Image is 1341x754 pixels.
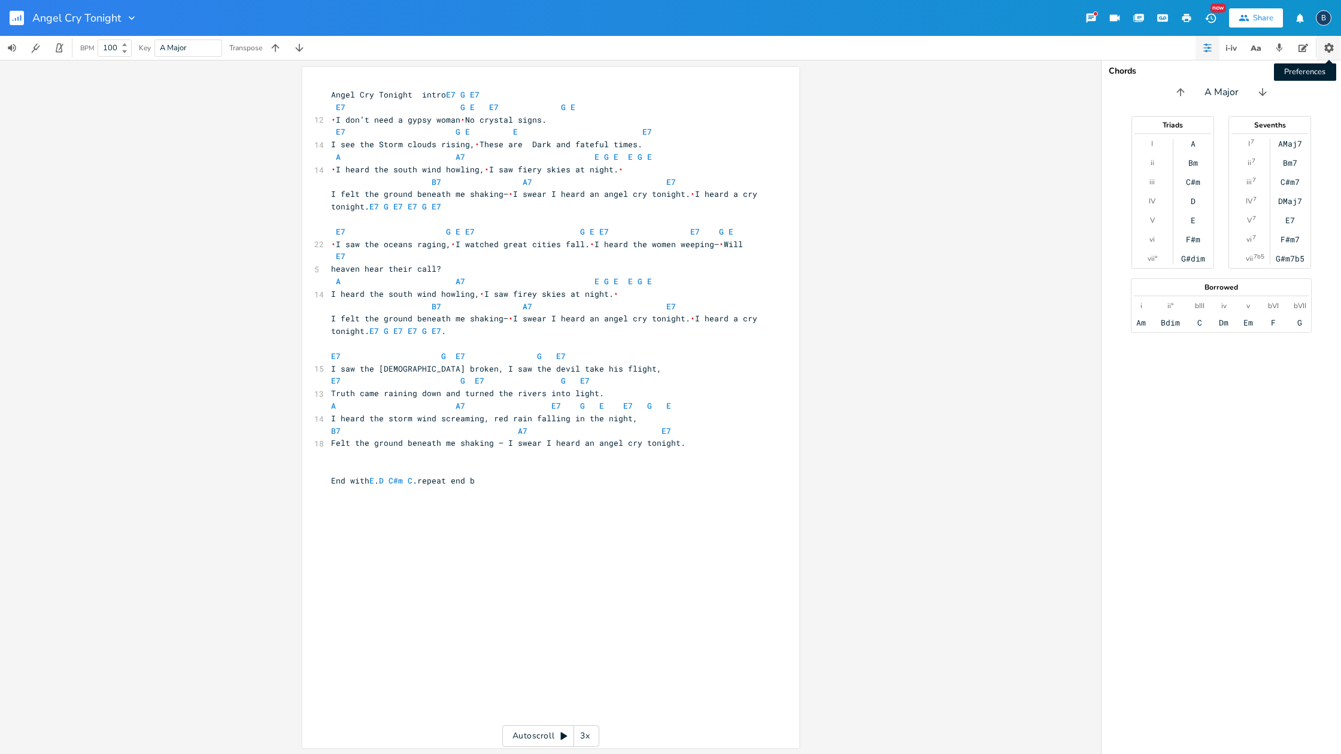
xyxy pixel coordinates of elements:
[408,201,417,212] span: E7
[1191,139,1196,148] div: A
[331,288,618,299] span: I heard the south wind howling, I saw firey skies at night.
[1278,139,1302,148] div: AMaj7
[594,151,599,162] span: E
[1219,318,1228,327] div: Dm
[604,151,609,162] span: G
[1246,196,1252,206] div: IV
[460,89,465,100] span: G
[623,400,633,411] span: E7
[80,45,94,51] div: BPM
[331,239,336,250] span: \u2028
[1167,301,1173,311] div: ii°
[647,400,652,411] span: G
[574,725,596,747] div: 3x
[160,42,187,53] span: A Major
[1246,235,1252,244] div: vi
[446,89,456,100] span: E7
[1150,215,1155,225] div: V
[1195,301,1205,311] div: bIII
[1149,196,1155,206] div: IV
[451,239,456,250] span: \u2028
[336,126,345,137] span: E7
[647,151,652,162] span: E
[1199,7,1222,29] button: New
[465,126,470,137] span: E
[456,126,460,137] span: G
[666,400,671,411] span: E
[1205,86,1239,99] span: A Major
[1271,318,1276,327] div: F
[561,375,566,386] span: G
[1253,13,1273,23] div: Share
[139,44,151,51] div: Key
[1246,301,1250,311] div: v
[1229,8,1283,28] button: Share
[389,475,403,486] span: C#m
[628,151,633,162] span: E
[331,425,341,436] span: B7
[456,226,460,237] span: E
[331,164,336,175] span: \u2028
[331,388,604,399] span: Truth came raining down and turned the rivers into light.
[408,475,412,486] span: C
[331,437,685,448] span: Felt the ground beneath me shaking — I swear I heard an angel cry tonight.
[446,226,451,237] span: G
[580,375,590,386] span: E7
[331,114,336,125] span: \u2028
[729,226,733,237] span: E
[336,251,345,262] span: E7
[460,114,465,125] span: \u2028
[432,177,441,187] span: B7
[422,201,427,212] span: G
[580,226,585,237] span: G
[331,239,743,250] span: I saw the oceans raging, I watched great cities fall. I heard the women weeping— Will
[1278,196,1302,206] div: DMaj7
[379,475,384,486] span: D
[1148,254,1157,263] div: vii°
[1247,215,1252,225] div: V
[1248,139,1250,148] div: I
[614,151,618,162] span: E
[1149,177,1155,187] div: iii
[604,276,609,287] span: G
[422,326,427,336] span: G
[331,313,762,336] span: I felt the ground beneath me shaking— I swear I heard an angel cry tonight. I heard a cry tonight. .
[1317,36,1340,60] button: Preferences
[1294,301,1306,311] div: bVII
[432,201,441,212] span: E7
[336,102,345,113] span: E7
[1186,235,1200,244] div: F#m
[580,400,585,411] span: G
[628,276,633,287] span: E
[561,102,566,113] span: G
[1252,214,1256,223] sup: 7
[1181,254,1205,263] div: G#dim
[475,375,484,386] span: E7
[1191,215,1196,225] div: E
[1281,177,1300,187] div: C#m7
[441,351,446,361] span: G
[484,164,489,175] span: \u2028
[666,177,676,187] span: E7
[1281,235,1300,244] div: F#m7
[480,288,484,299] span: \u2028
[336,276,341,287] span: A
[408,326,417,336] span: E7
[599,226,609,237] span: E7
[513,126,518,137] span: E
[1254,252,1264,262] sup: 7b5
[551,400,561,411] span: E7
[690,313,695,324] span: \u2028
[666,301,676,312] span: E7
[229,44,262,51] div: Transpose
[369,326,379,336] span: E7
[1149,235,1155,244] div: vi
[470,102,475,113] span: E
[1276,254,1304,263] div: G#m7b5
[1252,233,1256,242] sup: 7
[662,425,671,436] span: E7
[1210,4,1226,13] div: New
[1191,196,1196,206] div: D
[456,351,465,361] span: E7
[594,276,599,287] span: E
